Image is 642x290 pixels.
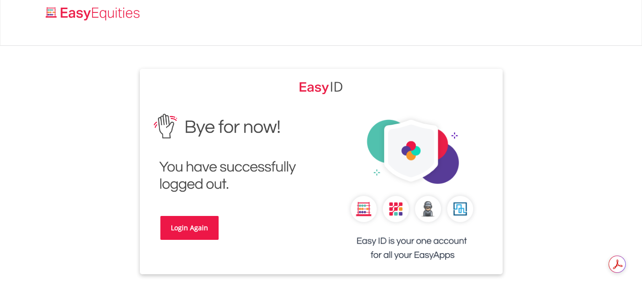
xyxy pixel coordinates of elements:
img: EasyEquities [328,107,495,274]
a: Home page [42,2,144,21]
img: EasyEquities_Logo.png [44,6,144,21]
img: EasyEquities [299,78,343,95]
a: Login Again [160,216,219,240]
img: EasyEquities [147,107,314,199]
